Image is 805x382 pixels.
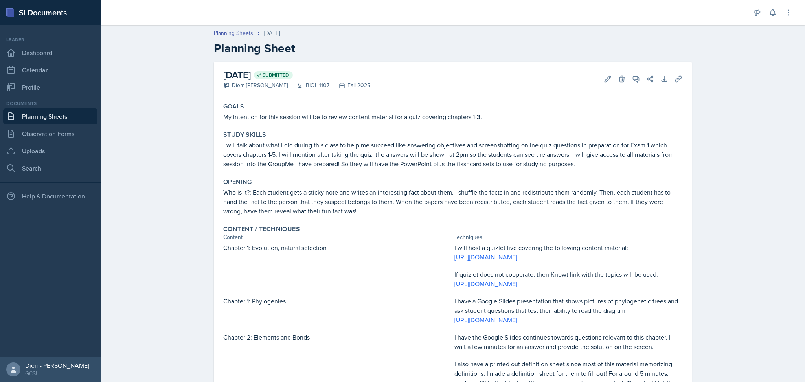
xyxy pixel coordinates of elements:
[223,243,451,252] p: Chapter 1: Evolution, natural selection
[3,143,97,159] a: Uploads
[214,41,692,55] h2: Planning Sheet
[3,45,97,61] a: Dashboard
[288,81,329,90] div: BIOL 1107
[3,100,97,107] div: Documents
[223,233,451,241] div: Content
[263,72,289,78] span: Submitted
[223,332,451,342] p: Chapter 2: Elements and Bonds
[454,316,517,324] a: [URL][DOMAIN_NAME]
[223,112,682,121] p: My intention for this session will be to review content material for a quiz covering chapters 1-3.
[223,296,451,306] p: Chapter 1: Phylogenies
[3,62,97,78] a: Calendar
[454,270,682,279] p: If quizlet does not cooperate, then Knowt link with the topics will be used:
[3,160,97,176] a: Search
[264,29,280,37] div: [DATE]
[223,225,300,233] label: Content / Techniques
[223,103,244,110] label: Goals
[3,126,97,141] a: Observation Forms
[454,279,517,288] a: [URL][DOMAIN_NAME]
[3,79,97,95] a: Profile
[454,243,682,252] p: I will host a quizlet live covering the following content material:
[223,81,288,90] div: Diem-[PERSON_NAME]
[329,81,370,90] div: Fall 2025
[3,188,97,204] div: Help & Documentation
[3,36,97,43] div: Leader
[454,233,682,241] div: Techniques
[454,296,682,315] p: I have a Google Slides presentation that shows pictures of phylogenetic trees and ask student que...
[223,131,266,139] label: Study Skills
[223,140,682,169] p: I will talk about what I did during this class to help me succeed like answering objectives and s...
[3,108,97,124] a: Planning Sheets
[223,178,252,186] label: Opening
[214,29,253,37] a: Planning Sheets
[25,369,89,377] div: GCSU
[454,332,682,351] p: I have the Google Slides continues towards questions relevant to this chapter. I wait a few minut...
[454,253,517,261] a: [URL][DOMAIN_NAME]
[25,362,89,369] div: Diem-[PERSON_NAME]
[223,68,370,82] h2: [DATE]
[223,187,682,216] p: Who is It?: Each student gets a sticky note and writes an interesting fact about them. I shuffle ...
